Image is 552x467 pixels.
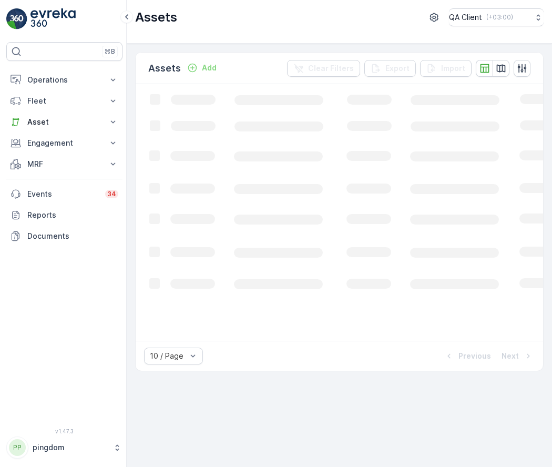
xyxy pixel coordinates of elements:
[449,8,544,26] button: QA Client(+03:00)
[202,63,217,73] p: Add
[27,75,101,85] p: Operations
[6,8,27,29] img: logo
[6,133,122,154] button: Engagement
[500,350,535,362] button: Next
[6,90,122,111] button: Fleet
[27,96,101,106] p: Fleet
[6,154,122,175] button: MRF
[420,60,472,77] button: Import
[6,69,122,90] button: Operations
[308,63,354,74] p: Clear Filters
[27,159,101,169] p: MRF
[6,436,122,459] button: PPpingdom
[27,231,118,241] p: Documents
[6,428,122,434] span: v 1.47.3
[385,63,410,74] p: Export
[287,60,360,77] button: Clear Filters
[449,12,482,23] p: QA Client
[458,351,491,361] p: Previous
[6,226,122,247] a: Documents
[27,189,99,199] p: Events
[486,13,513,22] p: ( +03:00 )
[107,190,116,198] p: 34
[9,439,26,456] div: PP
[6,184,122,205] a: Events34
[148,61,181,76] p: Assets
[33,442,108,453] p: pingdom
[135,9,177,26] p: Assets
[443,350,492,362] button: Previous
[6,111,122,133] button: Asset
[27,210,118,220] p: Reports
[27,117,101,127] p: Asset
[6,205,122,226] a: Reports
[441,63,465,74] p: Import
[27,138,101,148] p: Engagement
[183,62,221,74] button: Add
[502,351,519,361] p: Next
[364,60,416,77] button: Export
[105,47,115,56] p: ⌘B
[30,8,76,29] img: logo_light-DOdMpM7g.png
